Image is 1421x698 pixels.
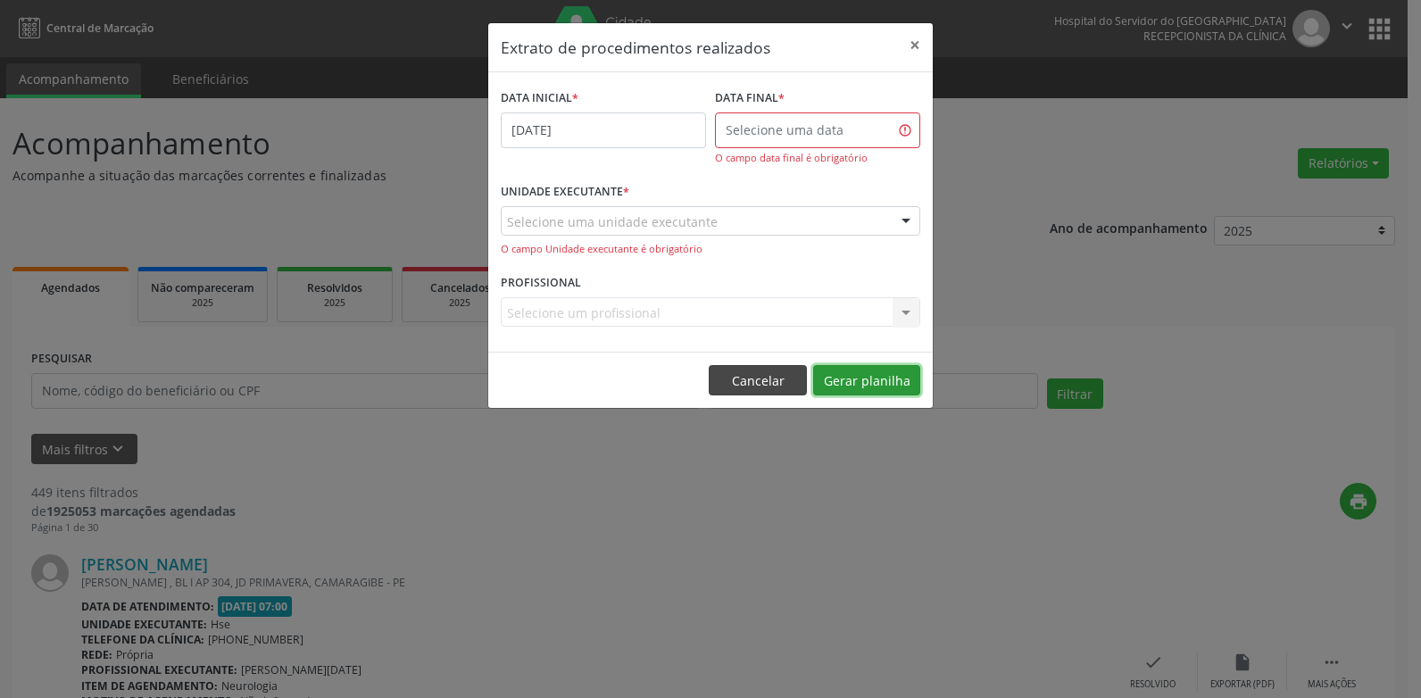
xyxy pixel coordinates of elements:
[501,242,920,257] div: O campo Unidade executante é obrigatório
[715,151,920,166] div: O campo data final é obrigatório
[897,23,933,67] button: Close
[709,365,807,395] button: Cancelar
[501,270,581,297] label: PROFISSIONAL
[507,212,718,231] span: Selecione uma unidade executante
[813,365,920,395] button: Gerar planilha
[501,36,770,59] h5: Extrato de procedimentos realizados
[501,85,578,112] label: DATA INICIAL
[501,112,706,148] input: Selecione uma data
[715,112,920,148] input: Selecione uma data
[715,85,785,112] label: DATA FINAL
[501,179,629,206] label: UNIDADE EXECUTANTE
